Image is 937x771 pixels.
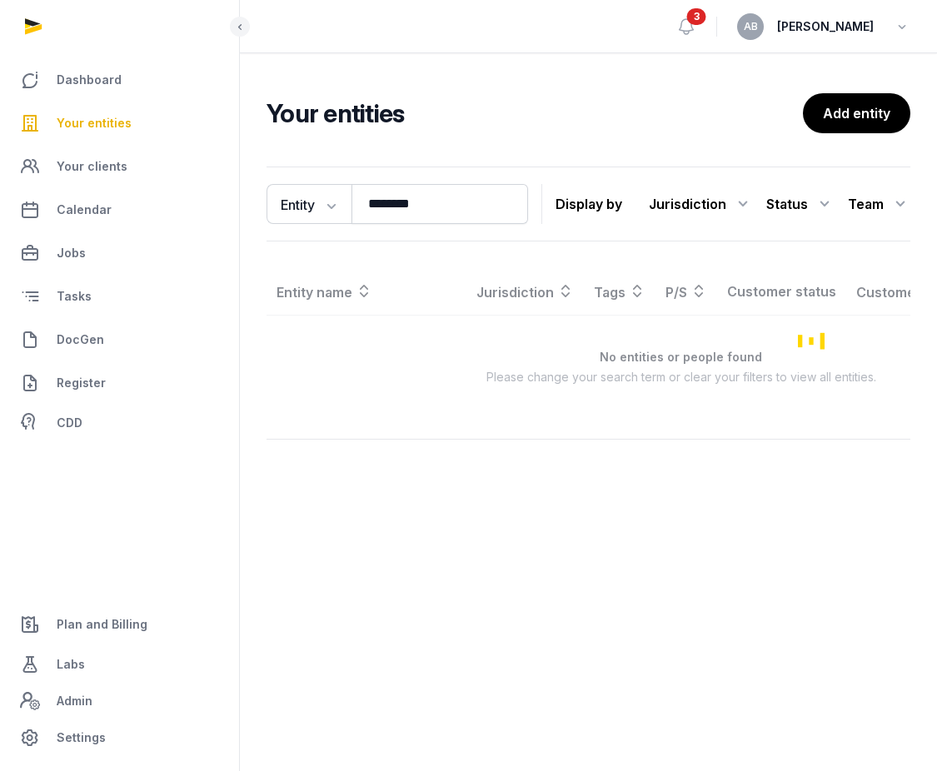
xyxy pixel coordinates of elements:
a: Admin [13,684,226,718]
span: [PERSON_NAME] [777,17,874,37]
span: AB [744,22,758,32]
span: Tasks [57,286,92,306]
a: Calendar [13,190,226,230]
span: Plan and Billing [57,614,147,634]
a: DocGen [13,320,226,360]
a: Tasks [13,276,226,316]
h2: Your entities [267,98,803,128]
span: CDD [57,413,82,433]
button: Entity [267,184,351,224]
span: Register [57,373,106,393]
a: Labs [13,644,226,684]
span: DocGen [57,330,104,350]
a: Plan and Billing [13,604,226,644]
a: Add entity [803,93,910,133]
div: Jurisdiction [649,191,753,217]
a: CDD [13,406,226,440]
a: Your entities [13,103,226,143]
span: Jobs [57,243,86,263]
span: Dashboard [57,70,122,90]
div: Status [766,191,835,217]
p: Display by [556,191,622,217]
span: Calendar [57,200,112,220]
div: Team [848,191,910,217]
a: Dashboard [13,60,226,100]
span: Admin [57,691,92,711]
a: Register [13,363,226,403]
span: Labs [57,654,85,674]
button: AB [737,13,764,40]
span: Settings [57,728,106,748]
a: Jobs [13,233,226,273]
span: Your clients [57,157,127,177]
span: Your entities [57,113,132,133]
a: Settings [13,718,226,758]
a: Your clients [13,147,226,187]
span: 3 [687,8,706,25]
